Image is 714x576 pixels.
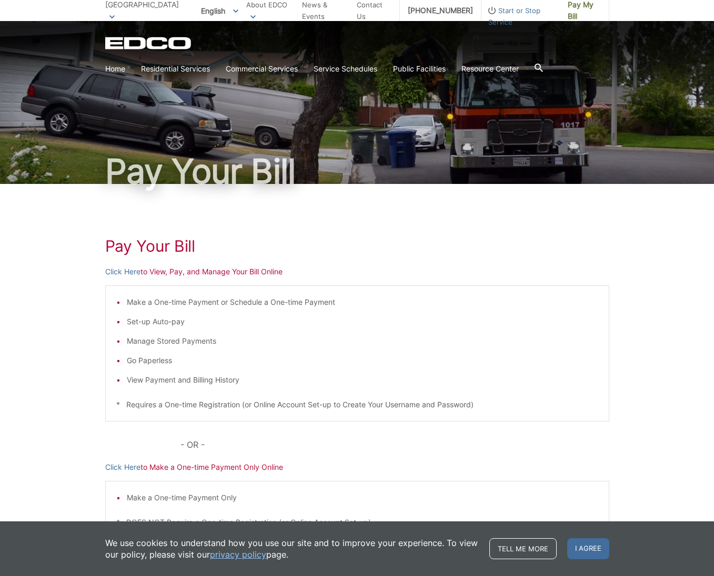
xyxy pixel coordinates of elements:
li: Make a One-time Payment Only [127,492,598,503]
a: Resource Center [461,63,519,75]
li: View Payment and Billing History [127,374,598,386]
p: - OR - [180,437,609,452]
h1: Pay Your Bill [105,155,609,188]
a: Home [105,63,125,75]
span: I agree [567,538,609,559]
a: Service Schedules [314,63,377,75]
span: English [193,2,246,19]
li: Set-up Auto-pay [127,316,598,327]
a: Click Here [105,461,140,473]
li: Go Paperless [127,355,598,366]
h1: Pay Your Bill [105,236,609,255]
li: Make a One-time Payment or Schedule a One-time Payment [127,296,598,308]
p: * DOES NOT Require a One-time Registration (or Online Account Set-up) [116,517,598,528]
a: Public Facilities [393,63,446,75]
li: Manage Stored Payments [127,335,598,347]
p: to Make a One-time Payment Only Online [105,461,609,473]
a: Residential Services [141,63,210,75]
a: EDCD logo. Return to the homepage. [105,37,193,49]
p: * Requires a One-time Registration (or Online Account Set-up to Create Your Username and Password) [116,399,598,410]
a: Commercial Services [226,63,298,75]
a: Tell me more [489,538,557,559]
p: to View, Pay, and Manage Your Bill Online [105,266,609,277]
a: privacy policy [210,549,266,560]
a: Click Here [105,266,140,277]
p: We use cookies to understand how you use our site and to improve your experience. To view our pol... [105,537,479,560]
